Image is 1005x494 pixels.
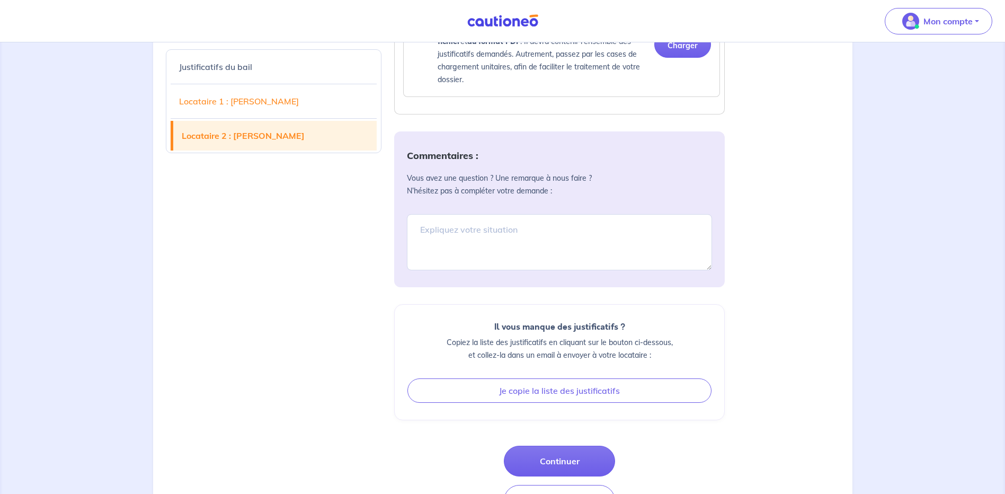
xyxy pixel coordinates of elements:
[923,15,973,28] p: Mon compte
[407,149,478,162] strong: Commentaires :
[407,378,711,403] button: Je copie la liste des justificatifs
[902,13,919,30] img: illu_account_valid_menu.svg
[171,86,377,116] a: Locataire 1 : [PERSON_NAME]
[171,52,377,82] a: Justificatifs du bail
[885,8,992,34] button: illu_account_valid_menu.svgMon compte
[407,172,712,197] p: Vous avez une question ? Une remarque à nous faire ? N’hésitez pas à compléter votre demande :
[407,322,711,332] h6: Il vous manque des justificatifs ?
[173,121,377,151] a: Locataire 2 : [PERSON_NAME]
[463,14,542,28] img: Cautioneo
[438,22,646,86] p: Transmettez uniquement le dossier, s'il est en et . Il devra contenir l'ensemble des justificatif...
[407,336,711,361] p: Copiez la liste des justificatifs en cliquant sur le bouton ci-dessous, et collez-la dans un emai...
[654,31,711,58] button: Charger
[504,446,615,477] button: Continuer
